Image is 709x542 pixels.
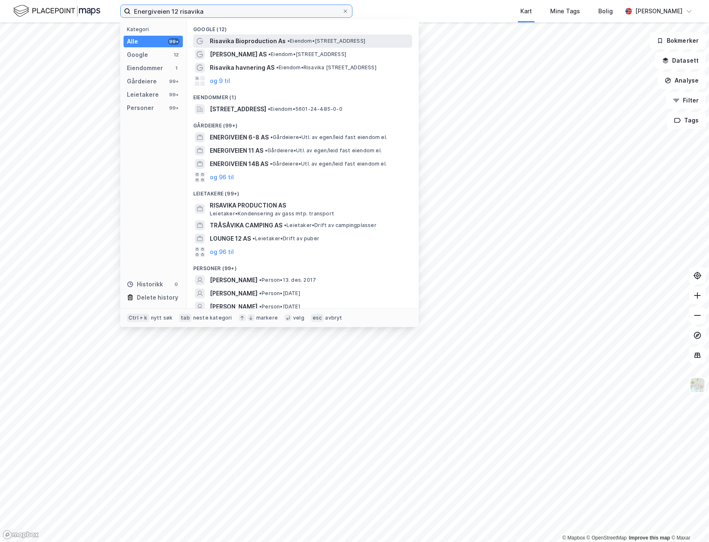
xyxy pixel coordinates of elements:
[259,303,300,310] span: Person • [DATE]
[668,502,709,542] iframe: Chat Widget
[690,377,705,393] img: Z
[210,200,409,210] span: RISAVIKA PRODUCTION AS
[187,88,419,103] div: Eiendommer (1)
[210,247,234,257] button: og 96 til
[287,38,290,44] span: •
[193,315,232,321] div: neste kategori
[598,6,613,16] div: Bolig
[284,222,376,229] span: Leietaker • Drift av campingplasser
[210,210,334,217] span: Leietaker • Kondensering av gass mtp. transport
[187,184,419,199] div: Leietakere (99+)
[210,104,266,114] span: [STREET_ADDRESS]
[268,51,346,58] span: Eiendom • [STREET_ADDRESS]
[168,38,180,45] div: 99+
[210,132,269,142] span: ENERGIVEIEN 6-8 AS
[256,315,278,321] div: markere
[187,259,419,273] div: Personer (99+)
[667,112,706,129] button: Tags
[268,106,342,112] span: Eiendom • 5601-24-485-0-0
[187,20,419,34] div: Google (12)
[151,315,173,321] div: nytt søk
[168,91,180,98] div: 99+
[210,36,286,46] span: Risavika Bioproduction As
[265,147,382,154] span: Gårdeiere • Utl. av egen/leid fast eiendom el.
[127,26,183,32] div: Kategori
[127,50,148,60] div: Google
[520,6,532,16] div: Kart
[210,234,251,244] span: LOUNGE 12 AS
[127,90,159,100] div: Leietakere
[287,38,365,44] span: Eiendom • [STREET_ADDRESS]
[265,147,267,154] span: •
[137,293,178,303] div: Delete history
[562,535,585,541] a: Mapbox
[2,530,39,540] a: Mapbox homepage
[173,65,180,71] div: 1
[127,37,138,46] div: Alle
[210,49,267,59] span: [PERSON_NAME] AS
[168,105,180,111] div: 99+
[210,172,234,182] button: og 96 til
[666,92,706,109] button: Filter
[173,281,180,288] div: 0
[284,222,287,228] span: •
[311,314,324,322] div: esc
[179,314,192,322] div: tab
[550,6,580,16] div: Mine Tags
[655,52,706,69] button: Datasett
[173,51,180,58] div: 12
[259,277,262,283] span: •
[210,220,282,230] span: TRÅSÅVIKA CAMPING AS
[658,72,706,89] button: Analyse
[276,64,279,71] span: •
[210,63,274,73] span: Risavika havnering AS
[270,161,272,167] span: •
[268,51,271,57] span: •
[127,63,163,73] div: Eiendommer
[259,290,262,296] span: •
[270,134,387,141] span: Gårdeiere • Utl. av egen/leid fast eiendom el.
[259,290,300,297] span: Person • [DATE]
[187,116,419,131] div: Gårdeiere (99+)
[127,314,149,322] div: Ctrl + k
[127,103,154,113] div: Personer
[131,5,342,17] input: Søk på adresse, matrikkel, gårdeiere, leietakere eller personer
[253,235,319,242] span: Leietaker • Drift av puber
[210,302,257,312] span: [PERSON_NAME]
[325,315,342,321] div: avbryt
[210,76,230,86] button: og 9 til
[259,277,316,283] span: Person • 13. des. 2017
[270,134,273,140] span: •
[629,535,670,541] a: Improve this map
[268,106,270,112] span: •
[210,275,257,285] span: [PERSON_NAME]
[127,76,157,86] div: Gårdeiere
[650,32,706,49] button: Bokmerker
[210,159,268,169] span: ENERGIVEIEN 14B AS
[210,146,263,156] span: ENERGIVEIEN 11 AS
[210,288,257,298] span: [PERSON_NAME]
[127,279,163,289] div: Historikk
[635,6,682,16] div: [PERSON_NAME]
[587,535,627,541] a: OpenStreetMap
[276,64,376,71] span: Eiendom • Risavika [STREET_ADDRESS]
[270,161,387,167] span: Gårdeiere • Utl. av egen/leid fast eiendom el.
[293,315,304,321] div: velg
[253,235,255,242] span: •
[259,303,262,310] span: •
[13,4,100,18] img: logo.f888ab2527a4732fd821a326f86c7f29.svg
[168,78,180,85] div: 99+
